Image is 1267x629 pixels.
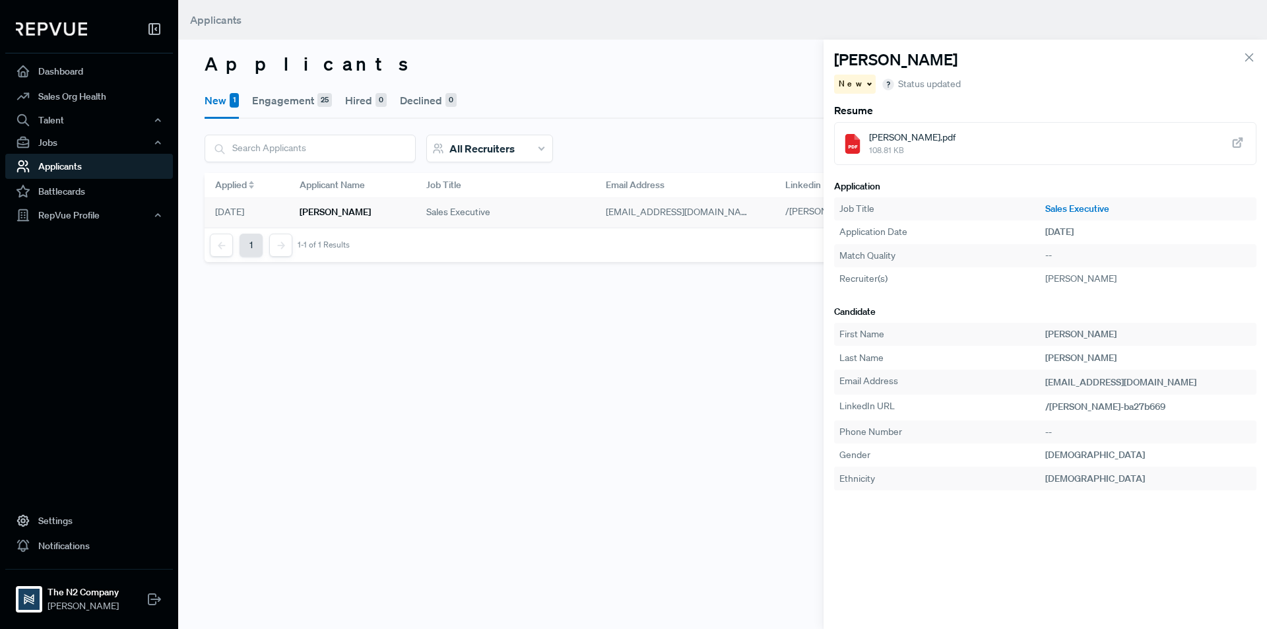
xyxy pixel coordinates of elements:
div: Application Date [839,225,1045,239]
div: [PERSON_NAME] [1045,351,1251,365]
button: Engagement25 [252,82,332,119]
h6: Candidate [834,306,1256,317]
div: Phone Number [839,425,1045,439]
span: Email Address [606,178,665,192]
nav: pagination [210,234,350,257]
span: Linkedin [785,178,821,192]
span: [EMAIL_ADDRESS][DOMAIN_NAME] [606,206,757,218]
a: /[PERSON_NAME]-ba27b669 [785,205,920,217]
span: [EMAIL_ADDRESS][DOMAIN_NAME] [1045,376,1196,388]
a: Settings [5,508,173,533]
h6: [PERSON_NAME] [300,207,371,218]
div: Last Name [839,351,1045,365]
h3: Applicants [205,53,1241,75]
div: [DEMOGRAPHIC_DATA] [1045,472,1251,486]
span: Applicants [190,13,242,26]
img: The N2 Company [18,589,40,610]
button: RepVue Profile [5,204,173,226]
span: Job Title [426,178,461,192]
span: /[PERSON_NAME]-ba27b669 [1045,401,1165,413]
span: New [839,78,864,90]
div: 1 [230,93,239,108]
div: 0 [375,93,387,108]
div: [DATE] [205,198,289,228]
h6: Resume [834,104,1256,117]
div: First Name [839,327,1045,341]
div: Gender [839,448,1045,462]
a: The N2 CompanyThe N2 Company[PERSON_NAME] [5,569,173,618]
span: Applicant Name [300,178,365,192]
div: Email Address [839,374,1045,390]
a: Sales Executive [1045,202,1251,216]
button: New1 [205,82,239,119]
a: Sales Org Health [5,84,173,109]
button: Next [269,234,292,257]
div: Ethnicity [839,472,1045,486]
div: -- [1045,249,1251,263]
a: Applicants [5,154,173,179]
div: 25 [317,93,332,108]
strong: The N2 Company [48,585,119,599]
span: [PERSON_NAME] [1045,273,1117,284]
button: Declined0 [400,82,457,119]
span: Applied [215,178,247,192]
div: 0 [445,93,457,108]
div: -- [1045,425,1251,439]
a: /[PERSON_NAME]-ba27b669 [1045,401,1181,413]
input: Search Applicants [205,135,415,161]
h4: [PERSON_NAME] [834,50,958,69]
img: RepVue [16,22,87,36]
a: Battlecards [5,179,173,204]
div: [PERSON_NAME] [1045,327,1251,341]
div: LinkedIn URL [839,399,1045,415]
div: [DEMOGRAPHIC_DATA] [1045,448,1251,462]
h6: Application [834,181,1256,192]
button: Previous [210,234,233,257]
span: 108.81 KB [869,145,956,156]
span: /[PERSON_NAME]-ba27b669 [785,205,905,217]
button: Hired0 [345,82,387,119]
span: Status updated [898,77,961,91]
div: [DATE] [1045,225,1251,239]
a: Notifications [5,533,173,558]
span: Sales Executive [426,205,490,219]
button: Jobs [5,131,173,154]
div: Toggle SortBy [205,173,289,198]
div: Job Title [839,202,1045,216]
a: Dashboard [5,59,173,84]
div: Recruiter(s) [839,272,1045,286]
span: [PERSON_NAME] [48,599,119,613]
a: [PERSON_NAME].pdf108.81 KB [834,122,1256,165]
span: All Recruiters [449,142,515,155]
button: 1 [240,234,263,257]
div: 1-1 of 1 Results [298,240,350,249]
button: Talent [5,109,173,131]
div: Match Quality [839,249,1045,263]
span: [PERSON_NAME].pdf [869,131,956,145]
